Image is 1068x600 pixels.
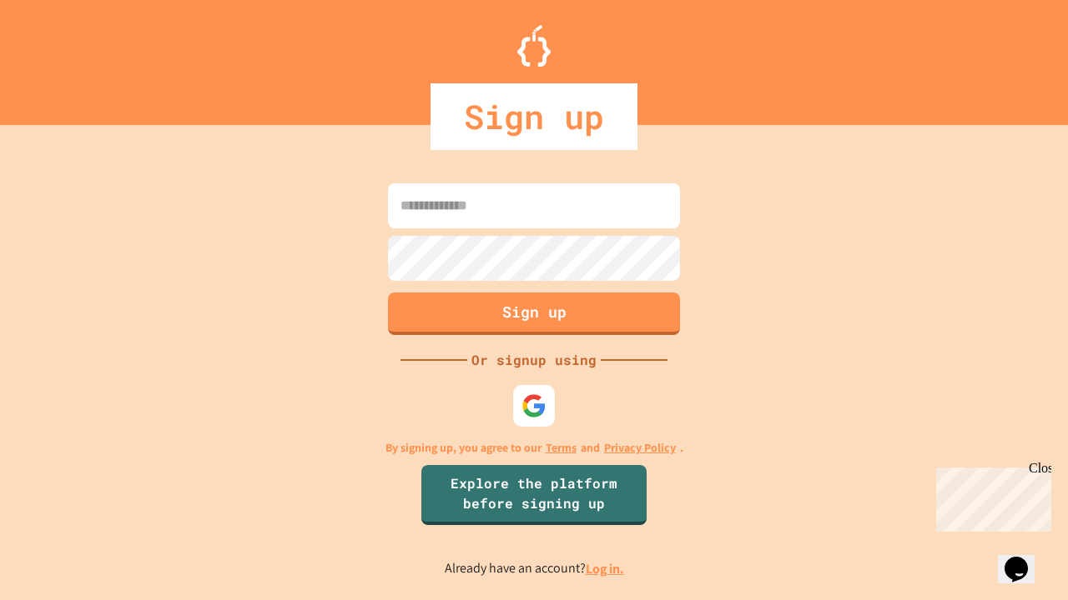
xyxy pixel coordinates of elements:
[929,461,1051,532] iframe: chat widget
[998,533,1051,583] iframe: chat widget
[445,558,624,579] p: Already have an account?
[521,393,547,418] img: google-icon.svg
[388,292,680,335] button: Sign up
[7,7,115,106] div: Chat with us now!Close
[604,439,676,457] a: Privacy Policy
[517,25,551,67] img: Logo.svg
[421,465,647,525] a: Explore the platform before signing up
[385,439,683,457] p: By signing up, you agree to our and .
[546,439,577,457] a: Terms
[431,83,637,150] div: Sign up
[586,560,624,577] a: Log in.
[467,350,601,370] div: Or signup using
